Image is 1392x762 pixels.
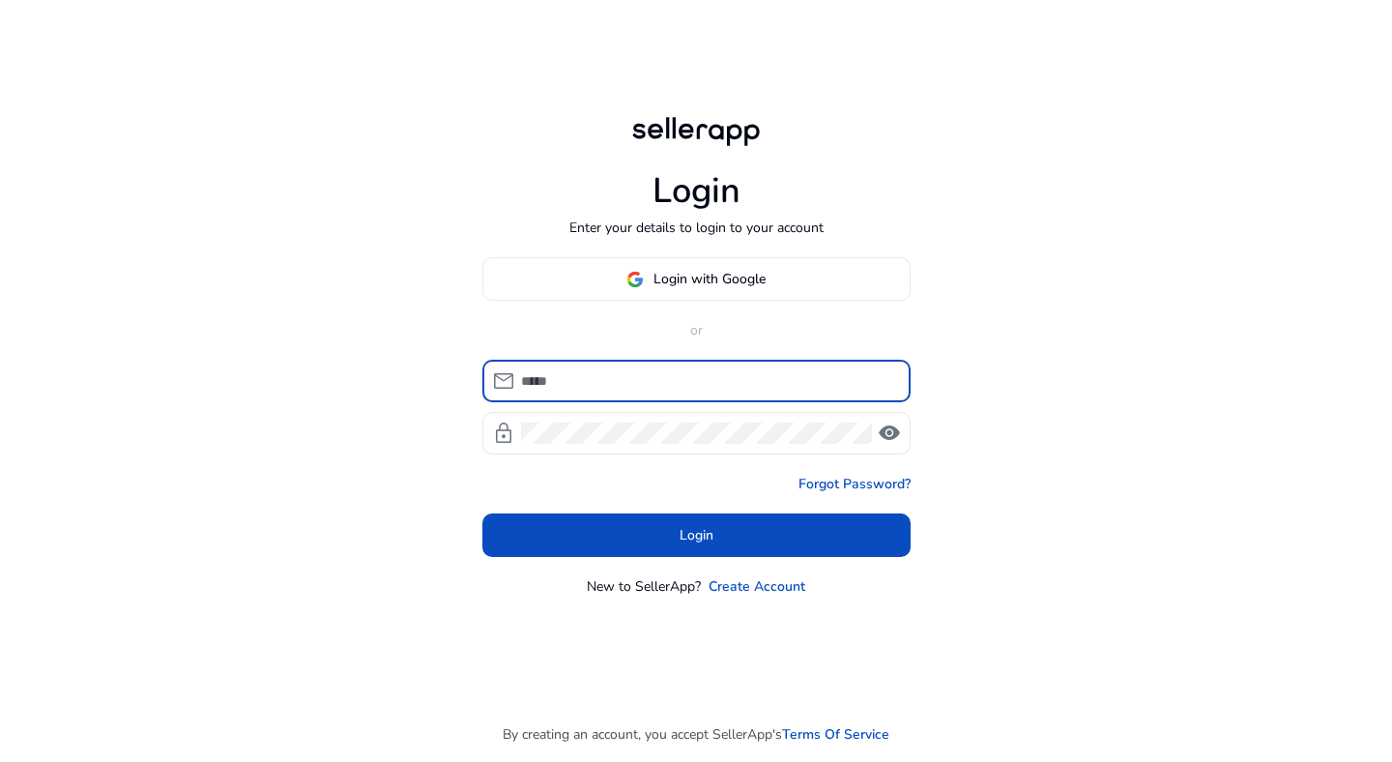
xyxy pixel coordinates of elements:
[482,320,911,340] p: or
[492,369,515,393] span: mail
[653,269,766,289] span: Login with Google
[798,474,911,494] a: Forgot Password?
[680,525,713,545] span: Login
[878,422,901,445] span: visibility
[587,576,701,597] p: New to SellerApp?
[652,170,740,212] h1: Login
[782,724,889,745] a: Terms Of Service
[569,218,824,238] p: Enter your details to login to your account
[482,513,911,557] button: Login
[492,422,515,445] span: lock
[482,257,911,301] button: Login with Google
[626,271,644,288] img: google-logo.svg
[709,576,805,597] a: Create Account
